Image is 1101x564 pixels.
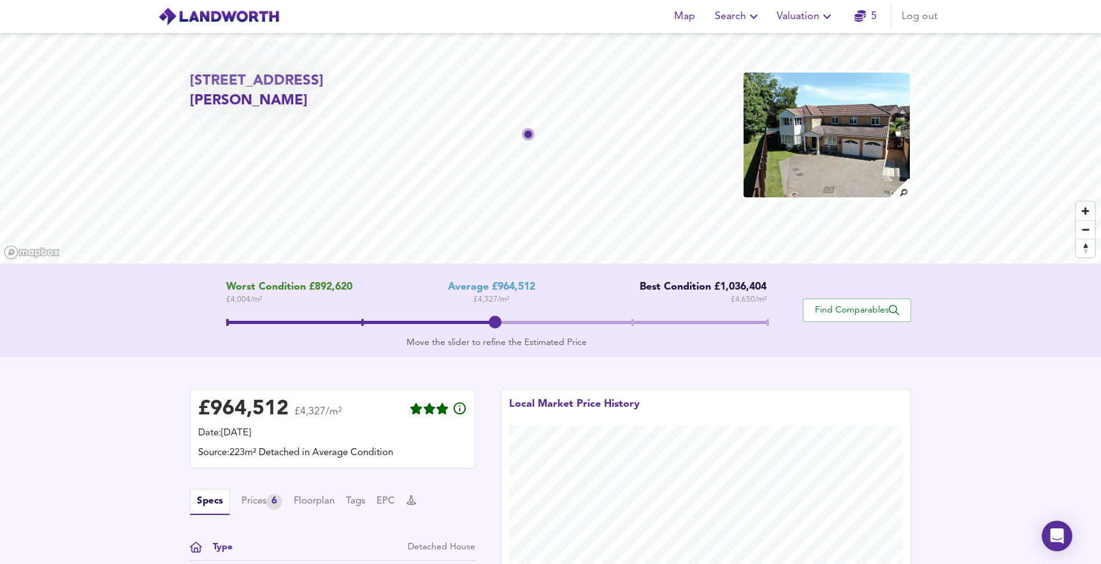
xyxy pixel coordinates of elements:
button: 5 [845,4,886,29]
button: Reset bearing to north [1076,239,1095,257]
button: EPC [377,495,395,509]
span: £ 4,004 / m² [226,293,352,306]
button: Zoom in [1076,202,1095,220]
span: Log out [902,8,938,25]
div: Move the slider to refine the Estimated Price [226,336,767,349]
span: Search [715,8,761,25]
a: Mapbox homepage [4,245,60,260]
button: Valuation [772,4,840,29]
button: Find Comparables [803,299,911,322]
div: Local Market Price History [509,397,640,425]
span: £ 4,650 / m² [731,293,766,306]
div: Type [203,540,233,554]
span: Valuation [777,8,835,25]
div: Prices [241,494,282,510]
span: Reset bearing to north [1076,239,1095,257]
div: Open Intercom Messenger [1042,521,1072,551]
button: Search [710,4,766,29]
img: property [742,71,911,199]
button: Prices6 [241,494,282,510]
h2: [STREET_ADDRESS][PERSON_NAME] [190,71,421,111]
div: £ 964,512 [198,400,289,419]
div: Detached House [408,540,475,554]
div: 6 [266,494,282,510]
span: Map [669,8,700,25]
span: Find Comparables [810,304,904,316]
img: search [889,177,911,199]
a: 5 [854,8,877,25]
button: Floorplan [294,495,335,509]
button: Log out [896,4,943,29]
div: Average £964,512 [448,281,535,293]
button: Specs [190,489,230,515]
span: Zoom out [1076,221,1095,239]
span: £ 4,327 / m² [473,293,509,306]
button: Zoom out [1076,220,1095,239]
div: Date: [DATE] [198,427,467,441]
span: £4,327/m² [294,407,342,425]
button: Map [664,4,705,29]
img: logo [158,7,280,26]
div: Best Condition £1,036,404 [630,281,766,293]
div: Source: 223m² Detached in Average Condition [198,446,467,460]
span: Worst Condition £892,620 [226,281,352,293]
button: Tags [346,495,365,509]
